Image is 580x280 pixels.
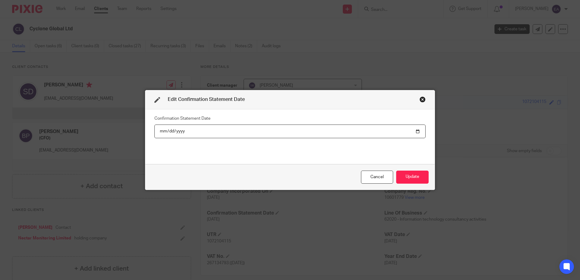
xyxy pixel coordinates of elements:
div: Close this dialog window [361,171,393,184]
button: Update [396,171,429,184]
div: Close this dialog window [420,96,426,102]
span: Edit Confirmation Statement Date [168,97,245,102]
input: YYYY-MM-DD [154,125,426,138]
label: Confirmation Statement Date [154,115,211,122]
